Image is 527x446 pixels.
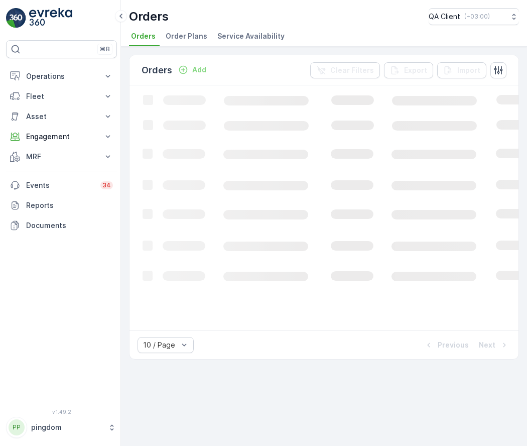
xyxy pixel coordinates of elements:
button: Clear Filters [310,62,380,78]
button: Add [174,64,210,76]
button: Operations [6,66,117,86]
p: Add [192,65,206,75]
p: Previous [438,340,469,350]
button: Next [478,339,510,351]
button: Asset [6,106,117,127]
a: Documents [6,215,117,236]
a: Reports [6,195,117,215]
p: Orders [142,63,172,77]
p: Operations [26,71,97,81]
button: Engagement [6,127,117,147]
span: Order Plans [166,31,207,41]
p: pingdom [31,422,103,432]
img: logo [6,8,26,28]
button: Fleet [6,86,117,106]
p: Export [404,65,427,75]
span: Orders [131,31,156,41]
p: Events [26,180,94,190]
p: MRF [26,152,97,162]
p: Engagement [26,132,97,142]
img: logo_light-DOdMpM7g.png [29,8,72,28]
p: Documents [26,220,113,231]
p: Clear Filters [330,65,374,75]
button: MRF [6,147,117,167]
button: PPpingdom [6,417,117,438]
button: QA Client(+03:00) [429,8,519,25]
p: Next [479,340,495,350]
a: Events34 [6,175,117,195]
p: Fleet [26,91,97,101]
span: v 1.49.2 [6,409,117,415]
p: Orders [129,9,169,25]
p: ( +03:00 ) [464,13,490,21]
p: 34 [102,181,111,189]
button: Previous [423,339,470,351]
p: Reports [26,200,113,210]
button: Export [384,62,433,78]
div: PP [9,419,25,435]
span: Service Availability [217,31,285,41]
p: Asset [26,111,97,122]
p: ⌘B [100,45,110,53]
button: Import [437,62,486,78]
p: QA Client [429,12,460,22]
p: Import [457,65,480,75]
